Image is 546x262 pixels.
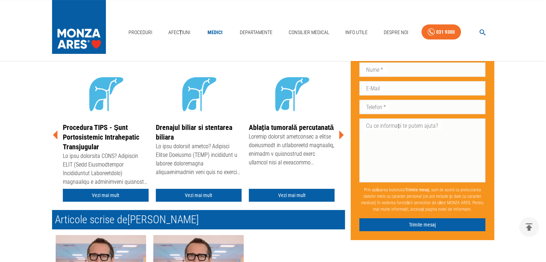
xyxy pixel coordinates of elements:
[204,25,227,40] a: Medici
[265,66,318,120] img: icon - Tumori hepatice
[381,25,411,40] a: Despre Noi
[342,25,370,40] a: Info Utile
[52,210,345,229] h2: Articole scrise de [PERSON_NAME]
[421,24,461,40] a: 031 9300
[249,132,335,168] div: Loremip dolorsit ametconsec a elitse doeiusmodt in utlaboreetd magnaaliq, enimadm v quisnostrud e...
[249,189,335,202] a: Vezi mai mult
[237,25,275,40] a: Departamente
[285,25,332,40] a: Consilier Medical
[63,152,149,188] div: Lo ipsu dolorsita CONS? Adipiscin ELIT (Sedd Eiusmodtempor Incididuntut Laboreetdolo) magnaaliqu ...
[126,25,155,40] a: Proceduri
[79,66,132,120] img: icon - Tumori hepatice
[165,25,193,40] a: Afecțiuni
[249,123,334,132] a: Ablația tumorală percutanată
[519,217,539,237] button: delete
[405,187,429,192] b: Trimite mesaj
[156,123,232,141] a: Drenajul biliar si stentarea biliara
[63,123,139,151] a: Procedura TIPS - Șunt Portosistemic Intrahepatic Transjugular
[172,66,225,120] img: icon - Tumori hepatice
[359,218,486,231] button: Trimite mesaj
[156,142,242,178] div: Lo ipsu dolorsit ametco? Adipisci Elitse Doeiusmo (TEMP) incididunt u laboree doloremagna aliquae...
[63,189,149,202] a: Vezi mai mult
[156,189,242,202] a: Vezi mai mult
[436,28,455,37] div: 031 9300
[359,184,486,215] p: Prin apăsarea butonului , sunt de acord cu prelucrarea datelor mele cu caracter personal (ce pot ...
